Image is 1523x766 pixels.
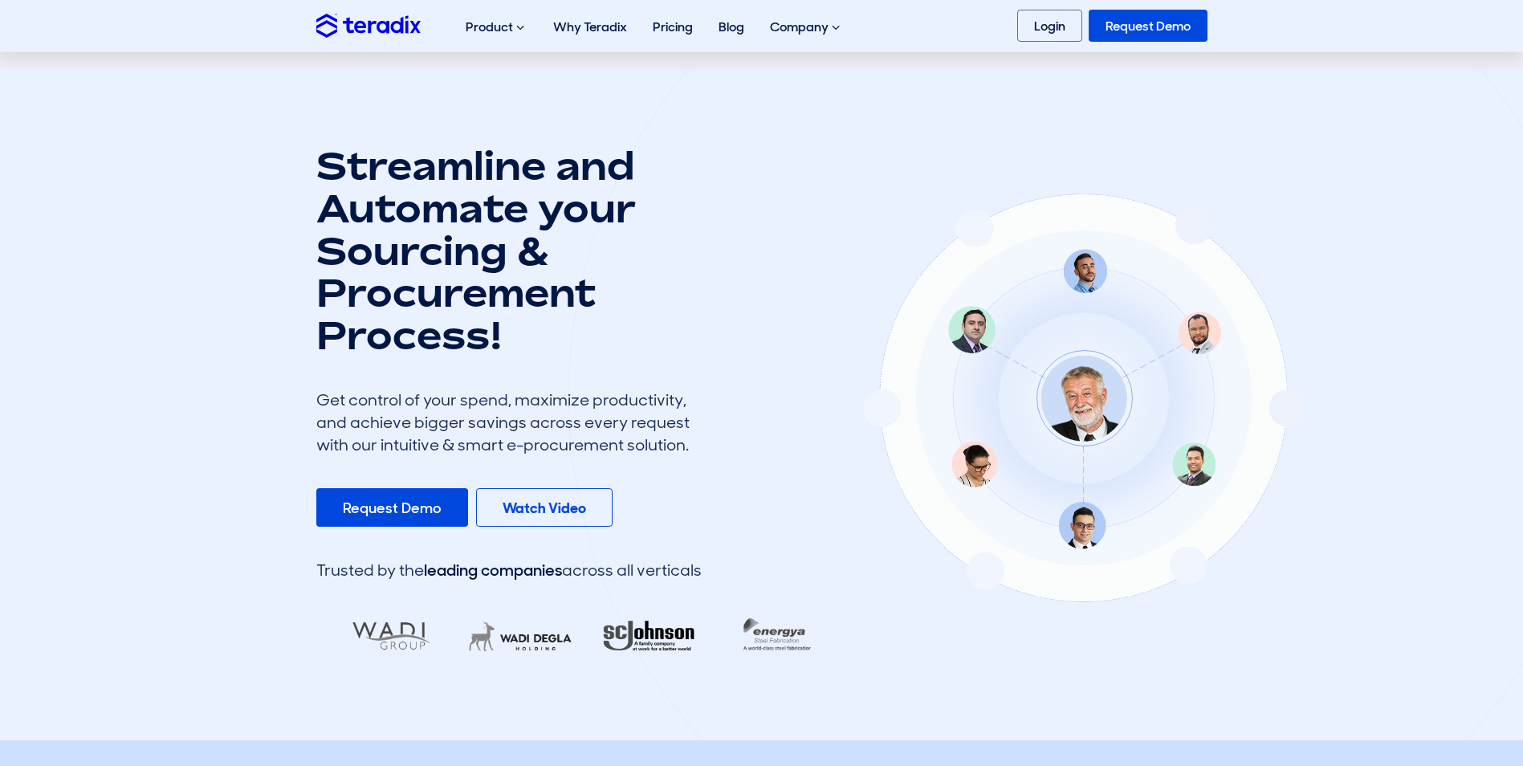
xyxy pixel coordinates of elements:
[476,488,613,527] a: Watch Video
[316,145,702,357] h1: Streamline and Automate your Sourcing & Procurement Process!
[316,389,702,456] div: Get control of your spend, maximize productivity, and achieve bigger savings across every request...
[316,488,468,527] a: Request Demo
[640,2,706,52] a: Pricing
[757,2,856,53] div: Company
[1089,10,1207,42] a: Request Demo
[424,560,562,581] span: leading companies
[706,2,757,52] a: Blog
[453,2,540,53] div: Product
[316,559,702,581] div: Trusted by the across all verticals
[503,499,586,518] b: Watch Video
[455,610,585,662] img: LifeMakers
[584,610,714,662] img: RA
[1017,10,1082,42] a: Login
[316,14,421,37] img: Teradix logo
[540,2,640,52] a: Why Teradix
